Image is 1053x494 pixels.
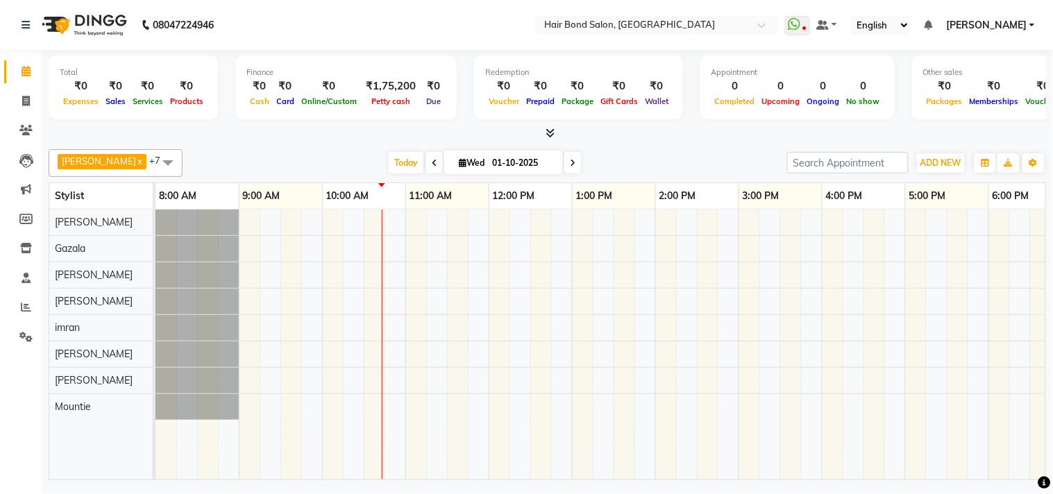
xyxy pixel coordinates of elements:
span: [PERSON_NAME] [55,374,133,386]
div: Appointment [711,67,884,78]
div: ₹0 [485,78,523,94]
span: Prepaid [523,96,558,106]
span: [PERSON_NAME] [946,18,1027,33]
span: Services [129,96,167,106]
div: Total [60,67,207,78]
a: 11:00 AM [406,186,456,206]
span: Expenses [60,96,102,106]
span: [PERSON_NAME] [62,155,136,167]
span: Cash [246,96,273,106]
span: Mountie [55,400,91,413]
div: ₹0 [558,78,597,94]
div: ₹0 [102,78,129,94]
span: [PERSON_NAME] [55,348,133,360]
span: Completed [711,96,759,106]
a: 3:00 PM [739,186,783,206]
div: ₹0 [167,78,207,94]
span: [PERSON_NAME] [55,295,133,307]
a: 2:00 PM [656,186,700,206]
div: ₹0 [923,78,966,94]
div: ₹0 [129,78,167,94]
a: 6:00 PM [989,186,1033,206]
div: ₹0 [273,78,298,94]
div: ₹0 [421,78,446,94]
span: +7 [149,155,171,166]
div: Redemption [485,67,672,78]
div: ₹0 [523,78,558,94]
span: Products [167,96,207,106]
span: Voucher [485,96,523,106]
a: 1:00 PM [573,186,616,206]
span: Petty cash [368,96,414,106]
span: Sales [102,96,129,106]
span: Online/Custom [298,96,360,106]
span: ADD NEW [920,157,961,168]
span: Wallet [641,96,672,106]
b: 08047224946 [153,6,214,44]
div: ₹1,75,200 [360,78,421,94]
div: ₹0 [298,78,360,94]
div: ₹0 [60,78,102,94]
span: Today [389,152,423,173]
span: Memberships [966,96,1022,106]
span: Gift Cards [597,96,641,106]
div: 0 [843,78,884,94]
span: Card [273,96,298,106]
input: Search Appointment [787,152,909,173]
span: Due [423,96,444,106]
div: 0 [804,78,843,94]
input: 2025-10-01 [488,153,557,173]
a: 9:00 AM [239,186,284,206]
div: ₹0 [246,78,273,94]
button: ADD NEW [917,153,965,173]
div: 0 [711,78,759,94]
span: [PERSON_NAME] [55,216,133,228]
a: 5:00 PM [906,186,950,206]
span: Gazala [55,242,85,255]
span: Wed [455,157,488,168]
img: logo [35,6,130,44]
a: x [136,155,142,167]
span: Stylist [55,189,84,202]
span: imran [55,321,80,334]
a: 12:00 PM [489,186,539,206]
span: No show [843,96,884,106]
span: Ongoing [804,96,843,106]
div: 0 [759,78,804,94]
a: 4:00 PM [823,186,866,206]
span: Package [558,96,597,106]
div: ₹0 [966,78,1022,94]
span: Packages [923,96,966,106]
div: ₹0 [641,78,672,94]
a: 8:00 AM [155,186,200,206]
div: ₹0 [597,78,641,94]
span: [PERSON_NAME] [55,269,133,281]
a: 10:00 AM [323,186,373,206]
span: Upcoming [759,96,804,106]
div: Finance [246,67,446,78]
